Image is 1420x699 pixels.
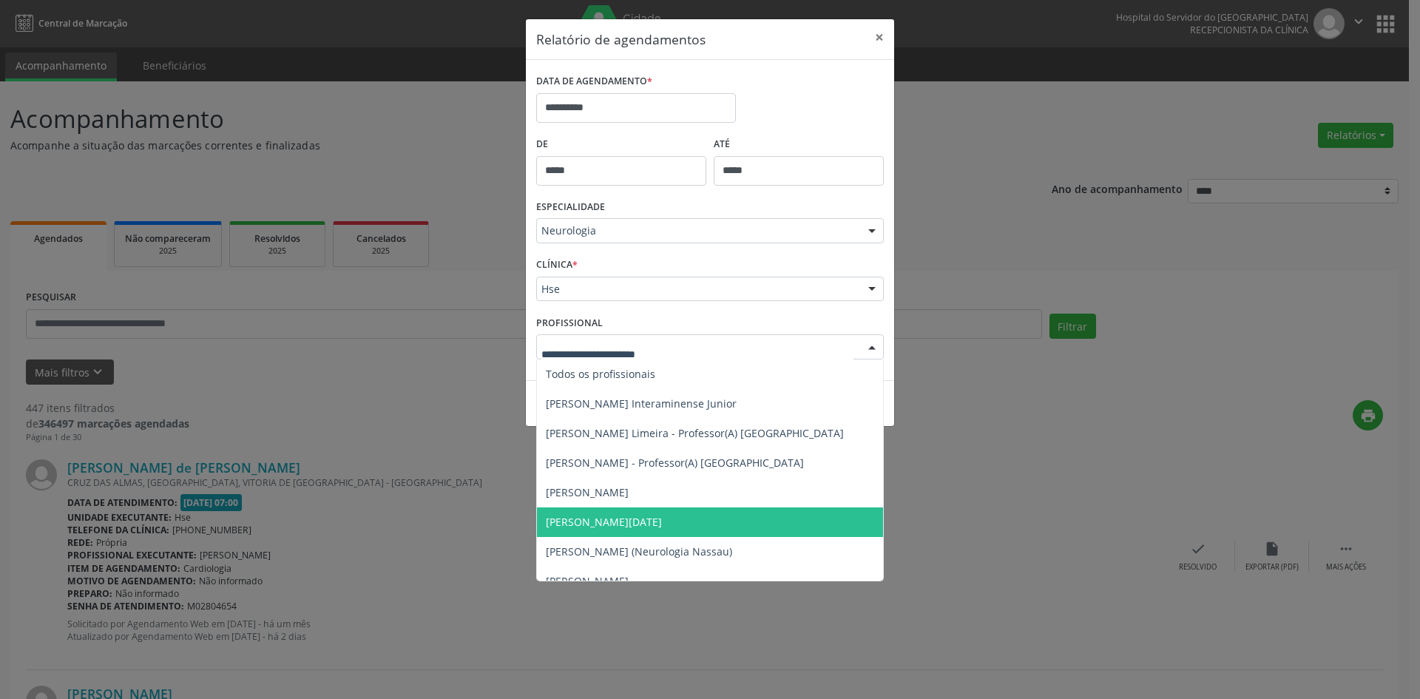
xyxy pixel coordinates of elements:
[865,19,894,55] button: Close
[541,223,853,238] span: Neurologia
[546,426,844,440] span: [PERSON_NAME] Limeira - Professor(A) [GEOGRAPHIC_DATA]
[546,485,629,499] span: [PERSON_NAME]
[546,544,732,558] span: [PERSON_NAME] (Neurologia Nassau)
[536,30,706,49] h5: Relatório de agendamentos
[714,133,884,156] label: ATÉ
[536,254,578,277] label: CLÍNICA
[546,515,662,529] span: [PERSON_NAME][DATE]
[546,367,655,381] span: Todos os profissionais
[536,196,605,219] label: ESPECIALIDADE
[546,456,804,470] span: [PERSON_NAME] - Professor(A) [GEOGRAPHIC_DATA]
[536,311,603,334] label: PROFISSIONAL
[536,70,652,93] label: DATA DE AGENDAMENTO
[541,282,853,297] span: Hse
[546,396,737,411] span: [PERSON_NAME] Interaminense Junior
[536,133,706,156] label: De
[546,574,629,588] span: [PERSON_NAME]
